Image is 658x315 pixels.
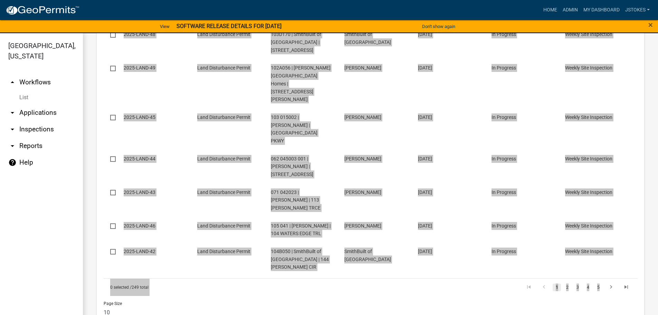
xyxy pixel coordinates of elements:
a: Weekly Site Inspection [565,189,612,195]
button: Close [648,21,653,29]
span: 07/23/2025 [418,31,432,37]
span: Land Disturbance Permit [197,189,250,195]
li: page 2 [562,281,572,293]
a: My Dashboard [581,3,622,17]
a: go to first page [522,284,535,291]
li: page 3 [572,281,583,293]
span: In Progress [492,249,516,254]
span: 06/27/2025 [418,249,432,254]
span: Land Disturbance Permit [197,156,250,161]
a: 1 [553,284,561,291]
a: go to next page [604,284,618,291]
span: Land Disturbance Permit [197,114,250,120]
span: Land Disturbance Permit [197,249,250,254]
span: 102A056 | Terrie Moon - Brown Haven Homes | 115 ELLMAN DR [271,65,331,102]
span: SmithBuilt of Lake Oconee [344,249,391,262]
a: 2025-LAND-49 [124,65,155,71]
span: In Progress [492,156,516,161]
span: Lauren Phelps [344,223,381,229]
span: 07/08/2025 [418,156,432,161]
a: Weekly Site Inspection [565,65,612,71]
span: 062 045003 001 | Russell Hiter | 105 S INDUSTRIAL DR [271,156,313,177]
a: 2 [563,284,571,291]
div: 249 total [104,279,314,296]
li: page 1 [552,281,562,293]
span: Kevin L. Smith [344,189,381,195]
i: arrow_drop_down [8,125,17,133]
span: 07/07/2025 [418,189,432,195]
a: 2025-LAND-48 [124,31,155,37]
a: 2025-LAND-44 [124,156,155,161]
span: In Progress [492,114,516,120]
li: page 5 [593,281,603,293]
span: 104B050 | SmithBuilt of Lake Oconee | 144 COLLIS CIR [271,249,329,270]
button: Don't show again [419,21,458,32]
span: In Progress [492,223,516,229]
span: In Progress [492,189,516,195]
span: Terrie Moon [344,65,381,71]
span: Russell Hiter [344,156,381,161]
span: 071 042023 | Kevin L. Smith | 113 TANNER TRCE [271,189,321,211]
a: View [157,21,172,32]
span: 06/30/2025 [418,223,432,229]
strong: SOFTWARE RELEASE DETAILS FOR [DATE] [177,23,282,29]
i: help [8,158,17,167]
span: 103 015002 | Tyler Budd | LAKE OCONEE PKWY [271,114,317,143]
a: 5 [594,284,602,291]
a: Weekly Site Inspection [565,156,612,161]
span: × [648,20,653,30]
span: 07/10/2025 [418,114,432,120]
span: 105 041 | Lauren Phelps | 104 WATERS EDGE TRL [271,223,331,237]
a: Weekly Site Inspection [565,223,612,229]
a: Weekly Site Inspection [565,31,612,37]
i: arrow_drop_down [8,142,17,150]
span: Land Disturbance Permit [197,223,250,229]
a: Home [541,3,560,17]
a: 2025-LAND-43 [124,189,155,195]
span: 103D170 | SmithBuilt of Lake Oconee | 264 LOCH WAY [271,31,321,53]
a: Admin [560,3,581,17]
span: In Progress [492,31,516,37]
a: 2025-LAND-42 [124,249,155,254]
span: Land Disturbance Permit [197,65,250,71]
span: 0 selected / [110,285,132,290]
a: Weekly Site Inspection [565,249,612,254]
span: Greg Tolan [344,114,381,120]
a: 2025-LAND-46 [124,223,155,229]
span: In Progress [492,65,516,71]
a: 3 [573,284,582,291]
a: 2025-LAND-45 [124,114,155,120]
a: Weekly Site Inspection [565,114,612,120]
li: page 4 [583,281,593,293]
a: 4 [584,284,592,291]
a: jstokes [622,3,652,17]
a: go to previous page [537,284,551,291]
i: arrow_drop_down [8,109,17,117]
i: arrow_drop_up [8,78,17,86]
span: 07/23/2025 [418,65,432,71]
a: go to last page [620,284,633,291]
span: Land Disturbance Permit [197,31,250,37]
